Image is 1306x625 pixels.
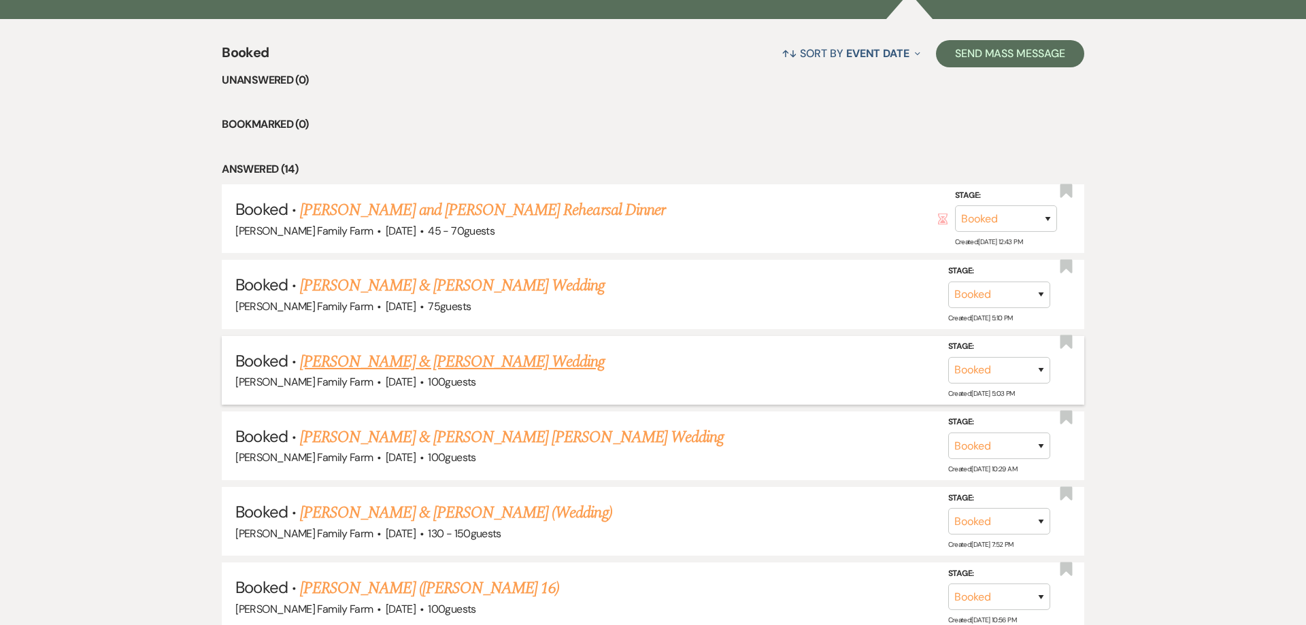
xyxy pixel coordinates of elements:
[948,314,1013,322] span: Created: [DATE] 5:10 PM
[386,375,416,389] span: [DATE]
[300,198,665,222] a: [PERSON_NAME] and [PERSON_NAME] Rehearsal Dinner
[300,273,605,298] a: [PERSON_NAME] & [PERSON_NAME] Wedding
[386,450,416,464] span: [DATE]
[955,188,1057,203] label: Stage:
[428,375,475,389] span: 100 guests
[948,615,1016,624] span: Created: [DATE] 10:56 PM
[235,274,287,295] span: Booked
[948,389,1015,398] span: Created: [DATE] 5:03 PM
[300,350,605,374] a: [PERSON_NAME] & [PERSON_NAME] Wedding
[948,464,1017,473] span: Created: [DATE] 10:29 AM
[222,116,1084,133] li: Bookmarked (0)
[776,35,926,71] button: Sort By Event Date
[222,71,1084,89] li: Unanswered (0)
[846,46,909,61] span: Event Date
[948,567,1050,581] label: Stage:
[948,339,1050,354] label: Stage:
[936,40,1084,67] button: Send Mass Message
[428,299,471,314] span: 75 guests
[386,602,416,616] span: [DATE]
[955,237,1022,246] span: Created: [DATE] 12:43 PM
[948,540,1014,549] span: Created: [DATE] 7:52 PM
[235,375,373,389] span: [PERSON_NAME] Family Farm
[235,350,287,371] span: Booked
[235,224,373,238] span: [PERSON_NAME] Family Farm
[235,426,287,447] span: Booked
[782,46,798,61] span: ↑↓
[428,450,475,464] span: 100 guests
[428,526,501,541] span: 130 - 150 guests
[222,42,269,71] span: Booked
[948,264,1050,279] label: Stage:
[235,450,373,464] span: [PERSON_NAME] Family Farm
[428,224,495,238] span: 45 - 70 guests
[428,602,475,616] span: 100 guests
[386,299,416,314] span: [DATE]
[235,577,287,598] span: Booked
[222,161,1084,178] li: Answered (14)
[235,526,373,541] span: [PERSON_NAME] Family Farm
[300,501,612,525] a: [PERSON_NAME] & [PERSON_NAME] (Wedding)
[235,501,287,522] span: Booked
[386,224,416,238] span: [DATE]
[948,415,1050,430] label: Stage:
[948,491,1050,506] label: Stage:
[300,425,724,450] a: [PERSON_NAME] & [PERSON_NAME] [PERSON_NAME] Wedding
[235,299,373,314] span: [PERSON_NAME] Family Farm
[386,526,416,541] span: [DATE]
[300,576,559,601] a: [PERSON_NAME] ([PERSON_NAME] 16)
[235,602,373,616] span: [PERSON_NAME] Family Farm
[235,199,287,220] span: Booked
